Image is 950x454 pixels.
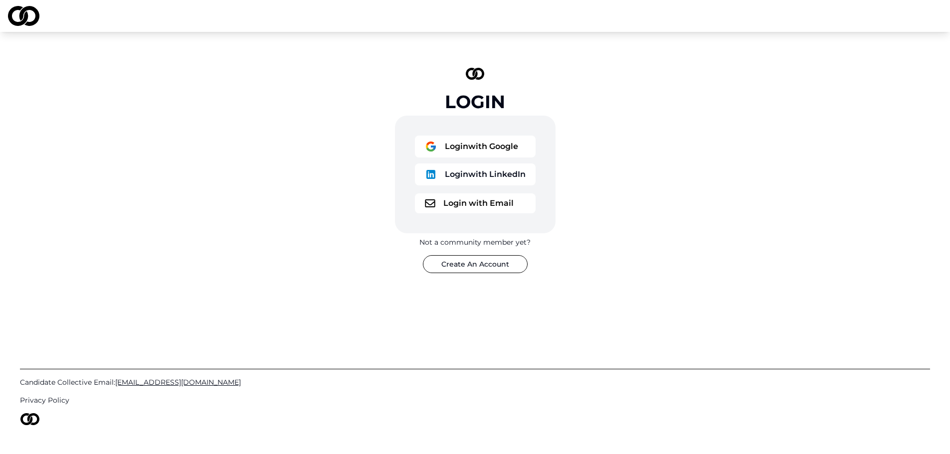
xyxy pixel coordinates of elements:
[425,168,437,180] img: logo
[425,141,437,152] img: logo
[445,92,505,112] div: Login
[20,395,930,405] a: Privacy Policy
[415,136,536,157] button: logoLoginwith Google
[8,6,39,26] img: logo
[20,413,40,425] img: logo
[415,193,536,213] button: logoLogin with Email
[423,255,528,273] button: Create An Account
[425,199,435,207] img: logo
[415,163,536,185] button: logoLoginwith LinkedIn
[115,378,241,387] span: [EMAIL_ADDRESS][DOMAIN_NAME]
[419,237,531,247] div: Not a community member yet?
[466,68,485,80] img: logo
[20,377,930,387] a: Candidate Collective Email:[EMAIL_ADDRESS][DOMAIN_NAME]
